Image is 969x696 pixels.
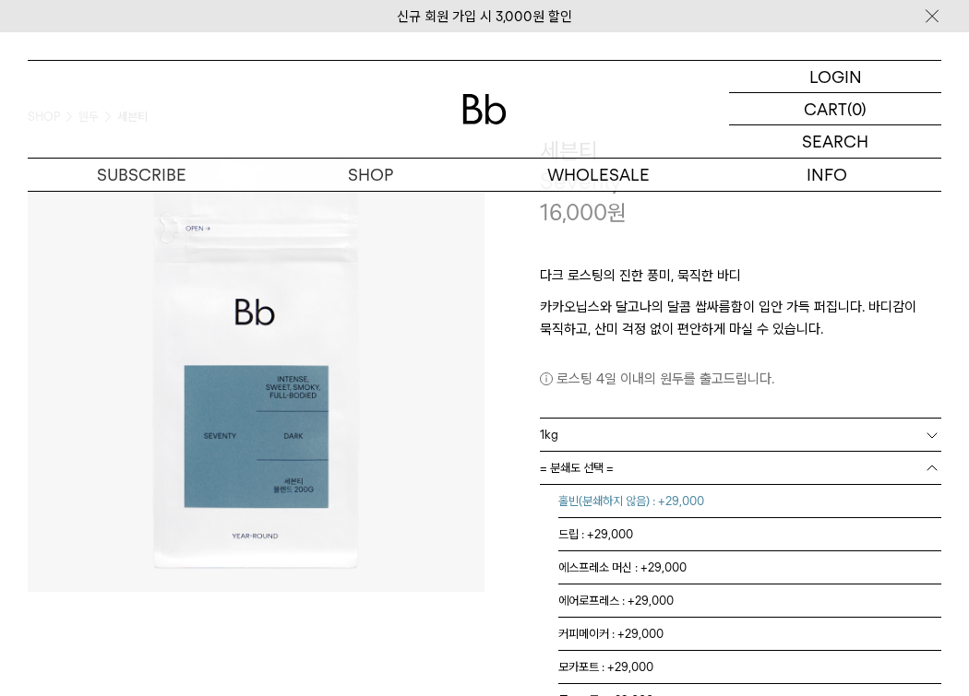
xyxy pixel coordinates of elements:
[729,93,941,125] a: CART (0)
[540,265,941,296] p: 다크 로스팅의 진한 풍미, 묵직한 바디
[397,8,572,25] a: 신규 회원 가입 시 3,000원 할인
[558,551,941,584] li: 에스프레소 머신 : +29,000
[28,136,484,592] img: 세븐티
[809,61,862,92] p: LOGIN
[607,199,627,226] span: 원
[713,159,942,191] p: INFO
[540,419,558,451] span: 1kg
[558,485,941,518] li: 홀빈(분쇄하지 않음) : +29,000
[558,584,941,618] li: 에어로프레스 : +29,000
[729,61,941,93] a: LOGIN
[540,368,941,390] p: 로스팅 4일 이내의 원두를 출고드립니다.
[257,159,485,191] a: SHOP
[540,197,627,229] p: 16,000
[802,125,868,158] p: SEARCH
[847,93,867,124] p: (0)
[28,159,257,191] a: SUBSCRIBE
[540,296,941,340] p: 카카오닙스와 달고나의 달콤 쌉싸름함이 입안 가득 퍼집니다. 바디감이 묵직하고, 산미 걱정 없이 편안하게 마실 수 있습니다.
[558,651,941,684] li: 모카포트 : +29,000
[804,93,847,124] p: CART
[540,452,614,484] span: = 분쇄도 선택 =
[462,94,507,124] img: 로고
[558,618,941,651] li: 커피메이커 : +29,000
[558,518,941,551] li: 드립 : +29,000
[484,159,713,191] p: WHOLESALE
